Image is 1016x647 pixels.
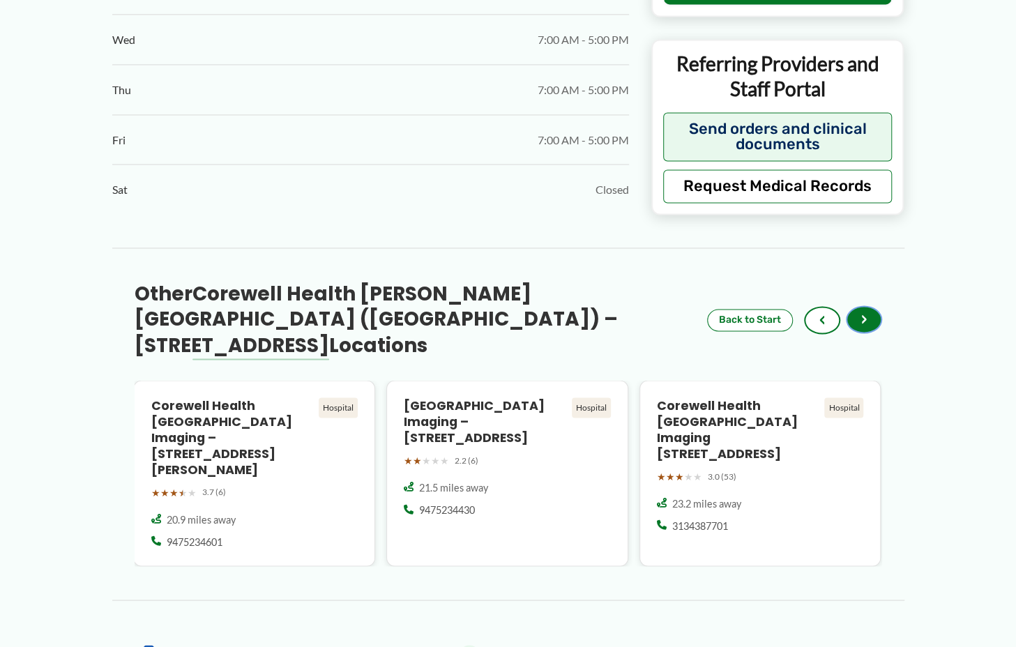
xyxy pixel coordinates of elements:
span: ★ [693,467,702,485]
button: ‹ [804,306,840,334]
h3: Other Locations [135,282,707,358]
span: ★ [151,483,160,501]
span: Sat [112,179,128,200]
span: ★ [675,467,684,485]
button: Back to Start [707,309,793,331]
span: Corewell Health [PERSON_NAME][GEOGRAPHIC_DATA] ([GEOGRAPHIC_DATA]) – [STREET_ADDRESS] [135,280,618,358]
div: Hospital [824,397,863,417]
a: Corewell Health [GEOGRAPHIC_DATA] Imaging – [STREET_ADDRESS][PERSON_NAME] Hospital ★★★★★ 3.7 (6) ... [133,380,375,566]
span: ★ [187,483,196,501]
button: › [846,305,882,333]
h4: Corewell Health [GEOGRAPHIC_DATA] Imaging – [STREET_ADDRESS][PERSON_NAME] [151,397,313,477]
span: ‹ [819,312,825,328]
h4: [GEOGRAPHIC_DATA] Imaging – [STREET_ADDRESS] [404,397,566,446]
span: 9475234601 [166,535,222,549]
span: 2.2 (6) [455,452,478,468]
span: ★ [422,451,431,469]
span: 3134387701 [672,519,728,533]
button: Send orders and clinical documents [663,112,893,160]
span: 20.9 miles away [166,512,235,526]
span: 23.2 miles away [672,496,741,510]
p: Referring Providers and Staff Portal [663,50,893,101]
span: Wed [112,29,135,50]
span: 7:00 AM - 5:00 PM [538,29,629,50]
span: 7:00 AM - 5:00 PM [538,130,629,151]
span: 3.0 (53) [708,469,736,484]
span: ★ [440,451,449,469]
span: 21.5 miles away [419,480,488,494]
span: 3.7 (6) [202,484,225,499]
span: ★ [178,483,187,501]
div: Hospital [572,397,611,417]
span: ★ [431,451,440,469]
span: Fri [112,130,126,151]
span: ★ [404,451,413,469]
div: Hospital [319,397,358,417]
span: ★ [169,483,178,501]
span: ★ [657,467,666,485]
span: ★ [684,467,693,485]
span: › [861,311,867,328]
span: Closed [596,179,629,200]
h4: Corewell Health [GEOGRAPHIC_DATA] Imaging [STREET_ADDRESS] [657,397,819,461]
span: ★ [413,451,422,469]
a: [GEOGRAPHIC_DATA] Imaging – [STREET_ADDRESS] Hospital ★★★★★ 2.2 (6) 21.5 miles away 9475234430 [386,380,628,566]
span: 7:00 AM - 5:00 PM [538,79,629,100]
span: ★ [666,467,675,485]
span: Thu [112,79,131,100]
span: 9475234430 [419,503,475,517]
button: Request Medical Records [663,169,893,202]
span: ★ [160,483,169,501]
a: Corewell Health [GEOGRAPHIC_DATA] Imaging [STREET_ADDRESS] Hospital ★★★★★ 3.0 (53) 23.2 miles awa... [639,380,881,566]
